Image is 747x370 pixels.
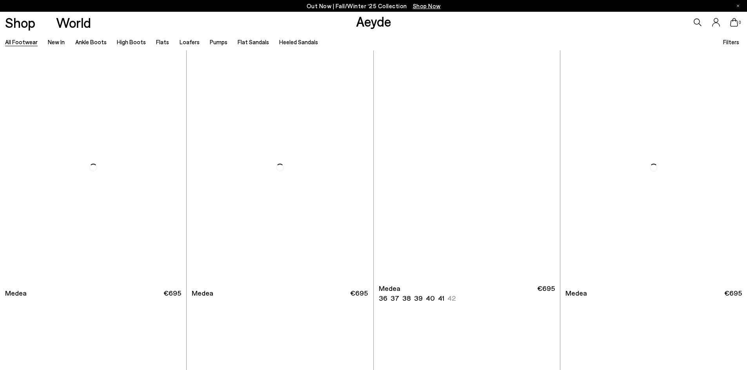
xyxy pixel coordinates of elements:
span: Medea [192,288,213,298]
a: New In [48,38,65,45]
div: 2 / 6 [560,51,746,284]
a: High Boots [117,38,146,45]
img: Medea Suede Knee-High Boots [374,51,560,284]
p: Out Now | Fall/Winter ‘25 Collection [307,1,441,11]
span: €695 [724,288,742,298]
a: 6 / 6 1 / 6 2 / 6 3 / 6 4 / 6 5 / 6 6 / 6 1 / 6 Next slide Previous slide [374,51,560,284]
img: Medea Suede Knee-High Boots [560,51,746,284]
a: 0 [730,18,738,27]
ul: variant [379,293,453,303]
a: Heeled Sandals [279,38,318,45]
span: Medea [565,288,587,298]
li: 37 [391,293,399,303]
span: 0 [738,20,742,25]
a: World [56,16,91,29]
a: Medea 36 37 38 39 40 41 42 €695 [374,284,560,302]
a: Medea €695 [187,284,373,302]
li: 40 [426,293,435,303]
a: Loafers [180,38,200,45]
div: 1 / 6 [374,51,560,284]
a: Medea €695 [560,284,747,302]
span: €695 [350,288,368,298]
span: €695 [164,288,181,298]
img: Medea Knee-High Boots [187,51,373,284]
span: Filters [723,38,739,45]
span: Navigate to /collections/new-in [413,2,441,9]
a: Flat Sandals [238,38,269,45]
a: All Footwear [5,38,38,45]
li: 41 [438,293,444,303]
a: Aeyde [356,13,391,29]
li: 36 [379,293,387,303]
span: €695 [537,283,555,303]
a: Shop [5,16,35,29]
a: Pumps [210,38,227,45]
span: Medea [5,288,27,298]
img: Medea Suede Knee-High Boots [560,51,747,284]
a: Flats [156,38,169,45]
a: Ankle Boots [75,38,107,45]
li: 39 [414,293,423,303]
span: Medea [379,283,400,293]
li: 38 [402,293,411,303]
